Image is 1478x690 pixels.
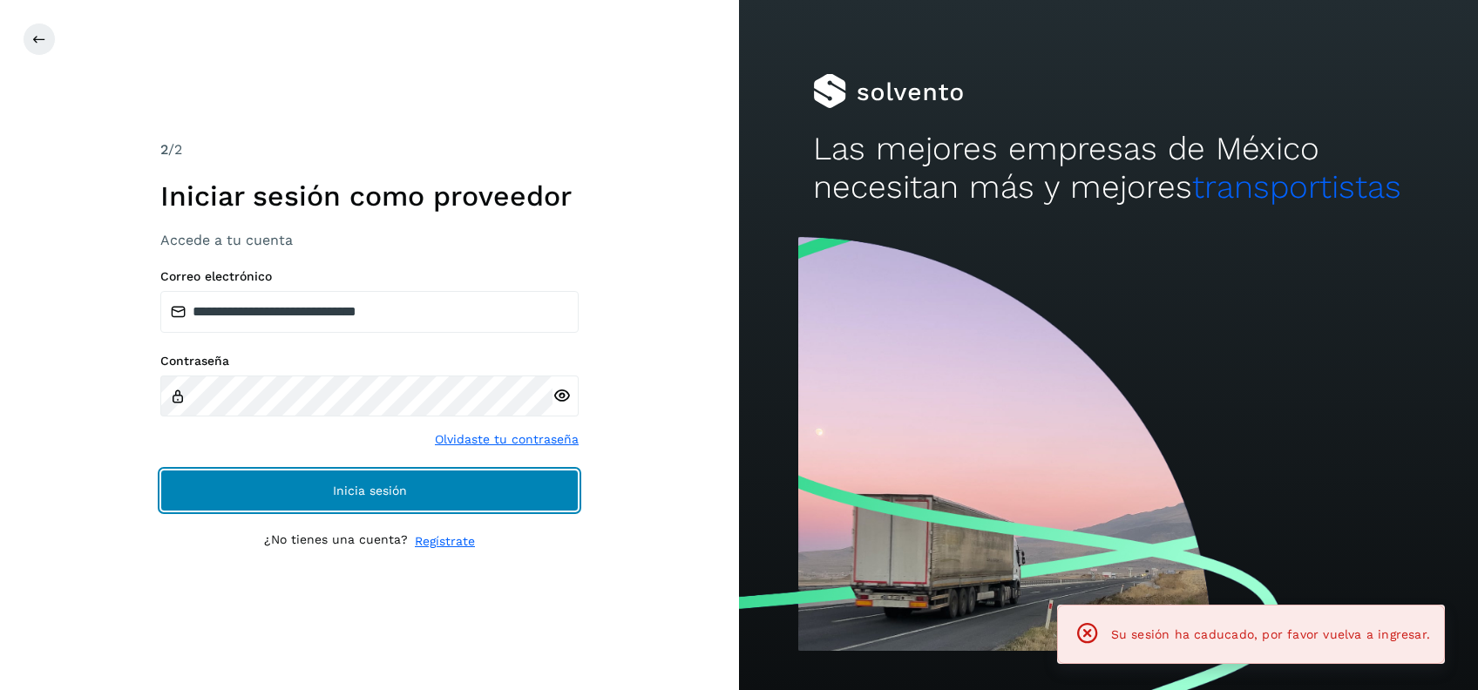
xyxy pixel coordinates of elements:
label: Correo electrónico [160,269,579,284]
a: Olvidaste tu contraseña [435,430,579,449]
span: Su sesión ha caducado, por favor vuelva a ingresar. [1111,627,1430,641]
button: Inicia sesión [160,470,579,511]
span: 2 [160,141,168,158]
p: ¿No tienes una cuenta? [264,532,408,551]
span: Inicia sesión [333,484,407,497]
h3: Accede a tu cuenta [160,232,579,248]
a: Regístrate [415,532,475,551]
label: Contraseña [160,354,579,369]
div: /2 [160,139,579,160]
span: transportistas [1192,168,1401,206]
h1: Iniciar sesión como proveedor [160,179,579,213]
h2: Las mejores empresas de México necesitan más y mejores [813,130,1404,207]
